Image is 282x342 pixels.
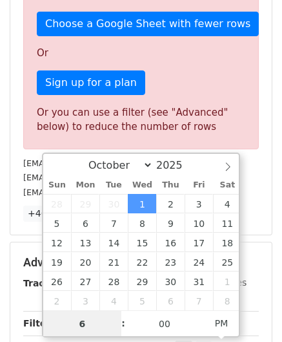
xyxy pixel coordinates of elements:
[71,213,99,233] span: October 6, 2025
[43,252,72,272] span: October 19, 2025
[185,181,213,189] span: Fri
[213,291,241,310] span: November 8, 2025
[213,252,241,272] span: October 25, 2025
[128,213,156,233] span: October 8, 2025
[23,278,66,288] strong: Tracking
[99,252,128,272] span: October 21, 2025
[213,213,241,233] span: October 11, 2025
[23,255,259,270] h5: Advanced
[71,252,99,272] span: October 20, 2025
[185,272,213,291] span: October 31, 2025
[156,272,185,291] span: October 30, 2025
[37,12,259,36] a: Choose a Google Sheet with fewer rows
[153,159,199,171] input: Year
[43,291,72,310] span: November 2, 2025
[156,252,185,272] span: October 23, 2025
[43,311,122,337] input: Hour
[213,181,241,189] span: Sat
[23,173,167,182] small: [EMAIL_ADDRESS][DOMAIN_NAME]
[99,181,128,189] span: Tue
[43,194,72,213] span: September 28, 2025
[125,311,204,337] input: Minute
[43,213,72,233] span: October 5, 2025
[128,291,156,310] span: November 5, 2025
[99,233,128,252] span: October 14, 2025
[156,181,185,189] span: Thu
[43,233,72,252] span: October 12, 2025
[23,318,56,328] strong: Filters
[99,194,128,213] span: September 30, 2025
[213,272,241,291] span: November 1, 2025
[185,291,213,310] span: November 7, 2025
[128,252,156,272] span: October 22, 2025
[71,291,99,310] span: November 3, 2025
[43,181,72,189] span: Sun
[121,310,125,336] span: :
[185,233,213,252] span: October 17, 2025
[213,194,241,213] span: October 4, 2025
[156,194,185,213] span: October 2, 2025
[23,206,77,222] a: +46 more
[71,194,99,213] span: September 29, 2025
[128,194,156,213] span: October 1, 2025
[128,272,156,291] span: October 29, 2025
[71,272,99,291] span: October 27, 2025
[37,105,245,134] div: Or you can use a filter (see "Advanced" below) to reduce the number of rows
[156,233,185,252] span: October 16, 2025
[99,213,128,233] span: October 7, 2025
[99,272,128,291] span: October 28, 2025
[99,291,128,310] span: November 4, 2025
[37,47,245,60] p: Or
[43,272,72,291] span: October 26, 2025
[23,187,167,197] small: [EMAIL_ADDRESS][DOMAIN_NAME]
[156,213,185,233] span: October 9, 2025
[23,158,167,168] small: [EMAIL_ADDRESS][DOMAIN_NAME]
[185,213,213,233] span: October 10, 2025
[128,181,156,189] span: Wed
[185,252,213,272] span: October 24, 2025
[217,280,282,342] iframe: Chat Widget
[213,233,241,252] span: October 18, 2025
[37,70,145,95] a: Sign up for a plan
[71,233,99,252] span: October 13, 2025
[128,233,156,252] span: October 15, 2025
[71,181,99,189] span: Mon
[156,291,185,310] span: November 6, 2025
[185,194,213,213] span: October 3, 2025
[204,310,239,336] span: Click to toggle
